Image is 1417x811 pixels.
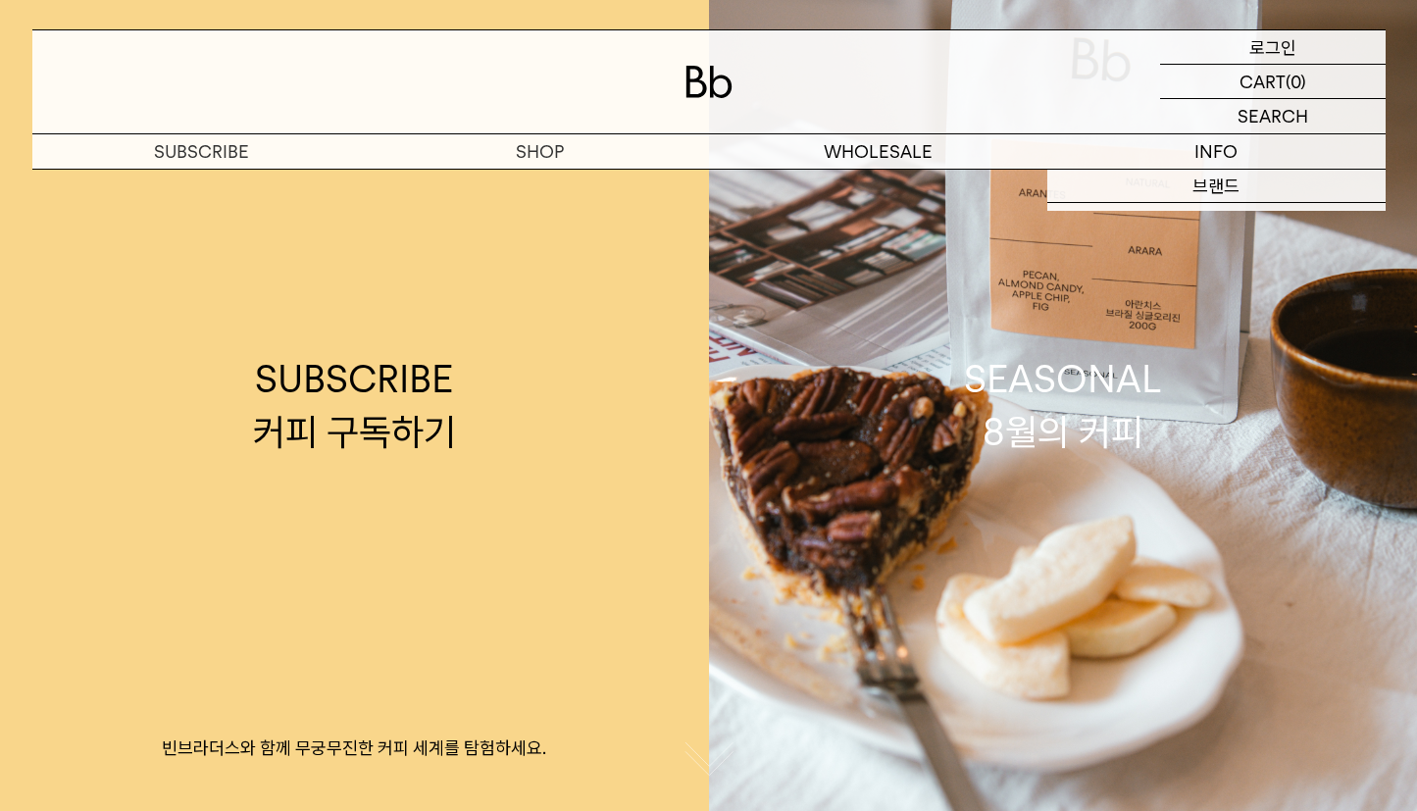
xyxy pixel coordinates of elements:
[1286,65,1306,98] p: (0)
[1238,99,1308,133] p: SEARCH
[1160,65,1386,99] a: CART (0)
[1047,203,1386,236] a: 커피위키
[1047,134,1386,169] p: INFO
[1249,30,1296,64] p: 로그인
[1160,30,1386,65] a: 로그인
[371,134,709,169] a: SHOP
[1240,65,1286,98] p: CART
[709,134,1047,169] p: WHOLESALE
[1047,170,1386,203] a: 브랜드
[32,134,371,169] a: SUBSCRIBE
[964,353,1162,457] div: SEASONAL 8월의 커피
[685,66,733,98] img: 로고
[253,353,456,457] div: SUBSCRIBE 커피 구독하기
